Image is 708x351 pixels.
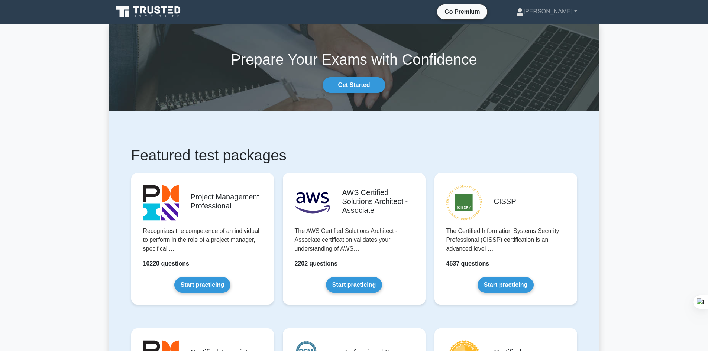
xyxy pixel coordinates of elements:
[131,146,577,164] h1: Featured test packages
[109,51,599,68] h1: Prepare Your Exams with Confidence
[326,277,382,293] a: Start practicing
[440,7,484,16] a: Go Premium
[498,4,595,19] a: [PERSON_NAME]
[174,277,230,293] a: Start practicing
[323,77,385,93] a: Get Started
[478,277,534,293] a: Start practicing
